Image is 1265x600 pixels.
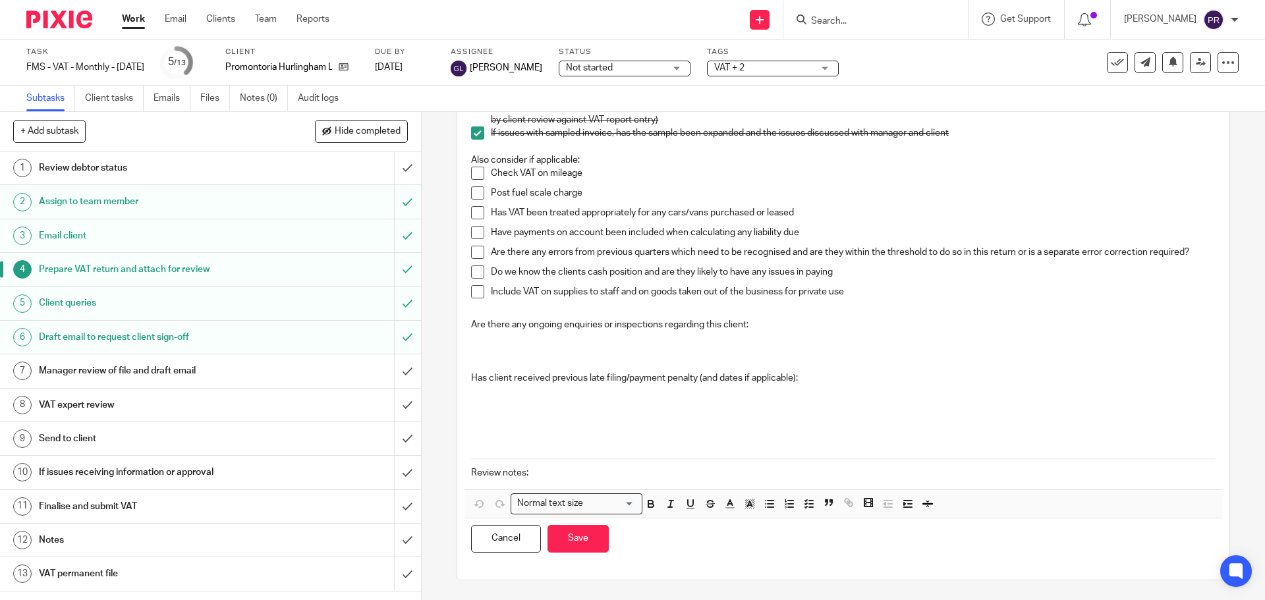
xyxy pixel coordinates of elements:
button: + Add subtask [13,120,86,142]
div: 7 [13,362,32,380]
p: Include VAT on supplies to staff and on goods taken out of the business for private use [491,285,1215,298]
div: 4 [13,260,32,279]
a: Email [165,13,186,26]
label: Task [26,47,144,57]
a: Files [200,86,230,111]
a: Emails [154,86,190,111]
h1: Prepare VAT return and attach for review [39,259,267,279]
span: [PERSON_NAME] [470,61,542,74]
h1: Send to client [39,429,267,449]
p: Also consider if applicable: [471,153,1215,167]
p: [PERSON_NAME] [1124,13,1196,26]
div: 13 [13,564,32,583]
p: (Top 10 sales & purchases or a larger number where volumes make it appropriate/ Ensure invoices a... [491,100,1215,127]
p: Has client received previous late filing/payment penalty (and dates if applicable): [471,371,1215,385]
div: 8 [13,396,32,414]
div: 12 [13,531,32,549]
h1: Notes [39,530,267,550]
img: svg%3E [451,61,466,76]
span: Normal text size [514,497,586,510]
a: Team [255,13,277,26]
a: Subtasks [26,86,75,111]
p: Promontoria Hurlingham Ltd [225,61,332,74]
div: 2 [13,193,32,211]
p: Post fuel scale charge [491,186,1215,200]
div: 1 [13,159,32,177]
p: If issues with sampled invoice, has the sample been expanded and the issues discussed with manage... [491,126,1215,140]
button: Hide completed [315,120,408,142]
button: Cancel [471,525,541,553]
label: Status [559,47,690,57]
div: 5 [13,294,32,313]
p: Are there any errors from previous quarters which need to be recognised and are they within the t... [491,246,1215,259]
label: Client [225,47,358,57]
p: Do we know the clients cash position and are they likely to have any issues in paying [491,265,1215,279]
p: Has VAT been treated appropriately for any cars/vans purchased or leased [491,206,1215,219]
input: Search for option [587,497,634,510]
div: FMS - VAT - Monthly - August 2025 [26,61,144,74]
p: Are there any ongoing enquiries or inspections regarding this client: [471,318,1215,331]
label: Assignee [451,47,542,57]
p: Review notes: [471,466,1215,479]
h1: Assign to team member [39,192,267,211]
div: FMS - VAT - Monthly - [DATE] [26,61,144,74]
div: Search for option [511,493,642,514]
a: Reports [296,13,329,26]
button: Save [548,525,609,553]
a: Client tasks [85,86,144,111]
span: VAT + 2 [714,63,745,72]
h1: Email client [39,226,267,246]
div: 6 [13,328,32,346]
span: Hide completed [335,126,401,137]
small: /13 [174,59,186,67]
div: 5 [168,55,186,70]
a: Clients [206,13,235,26]
img: Pixie [26,11,92,28]
h1: Review debtor status [39,158,267,178]
div: 3 [13,227,32,245]
p: Check VAT on mileage [491,167,1215,180]
span: [DATE] [375,63,403,72]
label: Tags [707,47,839,57]
div: 9 [13,429,32,448]
div: 10 [13,463,32,481]
h1: Manager review of file and draft email [39,361,267,381]
a: Audit logs [298,86,349,111]
span: Get Support [1000,14,1051,24]
img: svg%3E [1203,9,1224,30]
span: Not started [566,63,613,72]
div: 11 [13,497,32,516]
h1: If issues receiving information or approval [39,462,267,482]
h1: Client queries [39,293,267,313]
h1: Draft email to request client sign-off [39,327,267,347]
h1: Finalise and submit VAT [39,497,267,516]
p: Have payments on account been included when calculating any liability due [491,226,1215,239]
a: Work [122,13,145,26]
label: Due by [375,47,434,57]
a: Notes (0) [240,86,288,111]
h1: VAT expert review [39,395,267,415]
h1: VAT permanent file [39,564,267,584]
input: Search [810,16,928,28]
